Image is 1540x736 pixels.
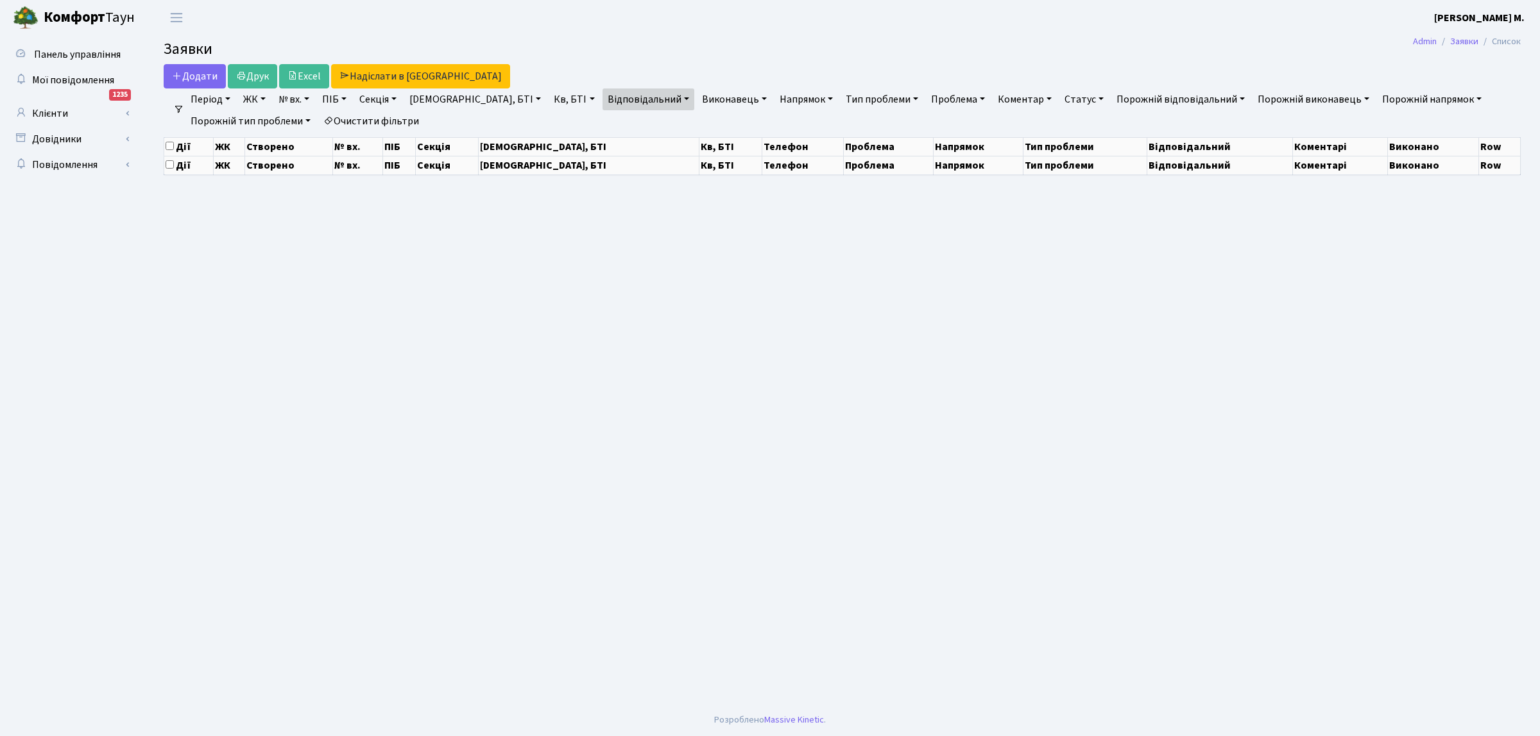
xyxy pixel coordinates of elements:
a: Massive Kinetic [764,713,824,726]
a: Статус [1059,88,1109,110]
a: Виконавець [697,88,772,110]
a: Довідники [6,126,135,152]
th: Тип проблеми [1023,137,1147,156]
th: Коментарі [1293,137,1388,156]
th: Row [1479,137,1521,156]
th: ПІБ [383,156,416,174]
th: Проблема [844,156,934,174]
th: Напрямок [934,137,1023,156]
a: Клієнти [6,101,135,126]
th: [DEMOGRAPHIC_DATA], БТІ [478,137,699,156]
th: Відповідальний [1147,137,1293,156]
a: Порожній тип проблеми [185,110,316,132]
th: Проблема [844,137,934,156]
a: Заявки [1450,35,1478,48]
span: Таун [44,7,135,29]
th: [DEMOGRAPHIC_DATA], БТІ [478,156,699,174]
th: Дії [164,137,214,156]
a: Проблема [926,88,990,110]
th: Виконано [1388,137,1479,156]
th: Відповідальний [1147,156,1293,174]
span: Мої повідомлення [32,73,114,87]
a: Кв, БТІ [549,88,599,110]
a: Excel [279,64,329,88]
th: № вх. [332,137,382,156]
a: Секція [354,88,402,110]
a: Мої повідомлення1235 [6,67,135,93]
th: Row [1479,156,1521,174]
a: Період [185,88,235,110]
th: Телефон [762,137,844,156]
a: ПІБ [317,88,352,110]
th: Секція [416,156,478,174]
th: Виконано [1388,156,1479,174]
th: Напрямок [934,156,1023,174]
a: Коментар [993,88,1057,110]
th: Тип проблеми [1023,156,1147,174]
img: logo.png [13,5,38,31]
th: Дії [164,156,214,174]
a: Відповідальний [603,88,694,110]
b: [PERSON_NAME] М. [1434,11,1525,25]
th: ПІБ [383,137,416,156]
b: Комфорт [44,7,105,28]
span: Додати [172,69,218,83]
a: Додати [164,64,226,88]
li: Список [1478,35,1521,49]
span: Панель управління [34,47,121,62]
th: Кв, БТІ [699,137,762,156]
th: ЖК [213,137,244,156]
th: Коментарі [1293,156,1388,174]
a: Надіслати в [GEOGRAPHIC_DATA] [331,64,510,88]
a: Напрямок [774,88,838,110]
a: Друк [228,64,277,88]
th: ЖК [213,156,244,174]
div: Розроблено . [714,713,826,727]
a: Порожній відповідальний [1111,88,1250,110]
th: Секція [416,137,478,156]
a: Порожній напрямок [1377,88,1487,110]
a: № вх. [273,88,314,110]
a: [DEMOGRAPHIC_DATA], БТІ [404,88,546,110]
nav: breadcrumb [1394,28,1540,55]
div: 1235 [109,89,131,101]
a: ЖК [238,88,271,110]
a: Панель управління [6,42,135,67]
th: Кв, БТІ [699,156,762,174]
th: Телефон [762,156,844,174]
th: Створено [245,156,332,174]
a: Повідомлення [6,152,135,178]
a: Порожній виконавець [1253,88,1374,110]
span: Заявки [164,38,212,60]
button: Переключити навігацію [160,7,193,28]
a: Очистити фільтри [318,110,424,132]
th: Створено [245,137,332,156]
th: № вх. [332,156,382,174]
a: Тип проблеми [841,88,923,110]
a: Admin [1413,35,1437,48]
a: [PERSON_NAME] М. [1434,10,1525,26]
